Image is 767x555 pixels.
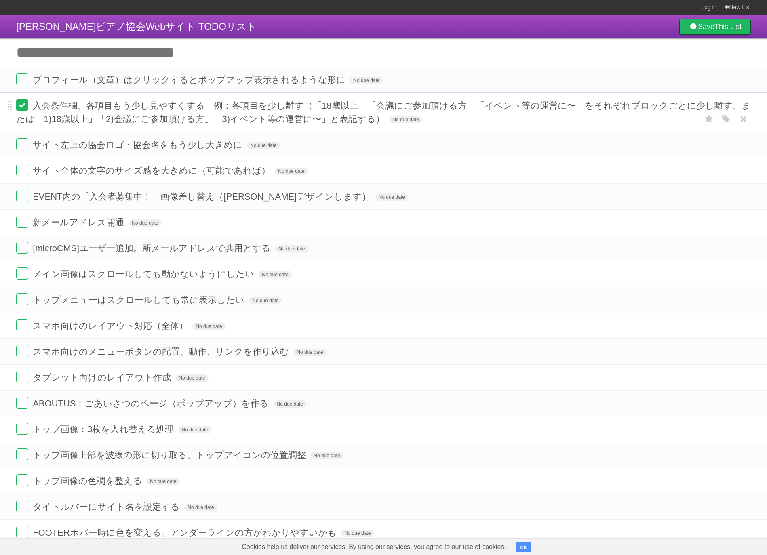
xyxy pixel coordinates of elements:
[16,190,28,202] label: Done
[679,19,751,35] a: SaveThis List
[33,424,176,434] span: トップ画像：3枚を入れ替える処理
[33,347,291,357] span: スマホ向けのメニューボタンの配置、動作、リンクを作り込む
[247,142,280,149] span: No due date
[274,400,306,408] span: No due date
[33,75,348,85] span: プロフィール（文章）はクリックするとポップアップ表示されるような形に
[234,539,514,555] span: Cookies help us deliver our services. By using our services, you agree to our use of cookies.
[702,112,717,126] label: Star task
[33,217,126,227] span: 新メールアドレス開通
[33,450,308,460] span: トップ画像上部を波線の形に切り取る、トップアイコンの位置調整
[16,73,28,85] label: Done
[310,452,343,459] span: No due date
[516,542,531,552] button: OK
[33,398,271,408] span: ABOUTUS：ごあいさつのページ（ポップアップ）を作る
[33,528,339,538] span: FOOTERホバー時に色を変える。アンダーラインの方がわかりやすいかも
[33,321,190,331] span: スマホ向けのレイアウト対応（全体）
[275,245,308,252] span: No due date
[341,530,374,537] span: No due date
[16,99,28,111] label: Done
[16,448,28,460] label: Done
[375,193,408,201] span: No due date
[16,101,751,124] span: 入会条件欄、各項目もう少し見やすくする 例：各項目を少し離す（「18歳以上」「会議にご参加頂ける方」「イベント等の運営に〜」をそれぞれブロックごとに少し離す。または「1)18歳以上」「2)会議に...
[192,323,225,330] span: No due date
[259,271,291,278] span: No due date
[16,345,28,357] label: Done
[33,166,272,176] span: サイト全体の文字のサイズ感を大きめに（可能であれば）
[184,504,217,511] span: No due date
[249,297,282,304] span: No due date
[714,23,742,31] b: This List
[275,168,308,175] span: No due date
[16,319,28,331] label: Done
[129,219,161,227] span: No due date
[16,216,28,228] label: Done
[16,242,28,254] label: Done
[33,269,256,279] span: メイン画像はスクロールしても動かないようにしたい
[33,476,144,486] span: トップ画像の色調を整える
[16,526,28,538] label: Done
[16,397,28,409] label: Done
[350,77,383,84] span: No due date
[293,349,326,356] span: No due date
[33,191,373,202] span: EVENT内の「入会者募集中！」画像差し替え（[PERSON_NAME]デザインします）
[147,478,179,485] span: No due date
[33,502,182,512] span: タイトルバーにサイト名を設定する
[33,140,244,150] span: サイト左上の協会ロゴ・協会名をもう少し大きめに
[16,371,28,383] label: Done
[16,423,28,435] label: Done
[389,116,422,123] span: No due date
[16,293,28,305] label: Done
[16,267,28,280] label: Done
[179,426,211,433] span: No due date
[33,372,173,383] span: タブレット向けのレイアウト作成
[175,374,208,382] span: No due date
[33,295,247,305] span: トップメニューはスクロールしても常に表示したい
[16,21,257,32] span: [PERSON_NAME]ピアノ協会Webサイト TODOリスト
[16,164,28,176] label: Done
[16,138,28,150] label: Done
[16,474,28,486] label: Done
[33,243,273,253] span: [microCMS]ユーザー追加。新メールアドレスで共用とする
[16,500,28,512] label: Done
